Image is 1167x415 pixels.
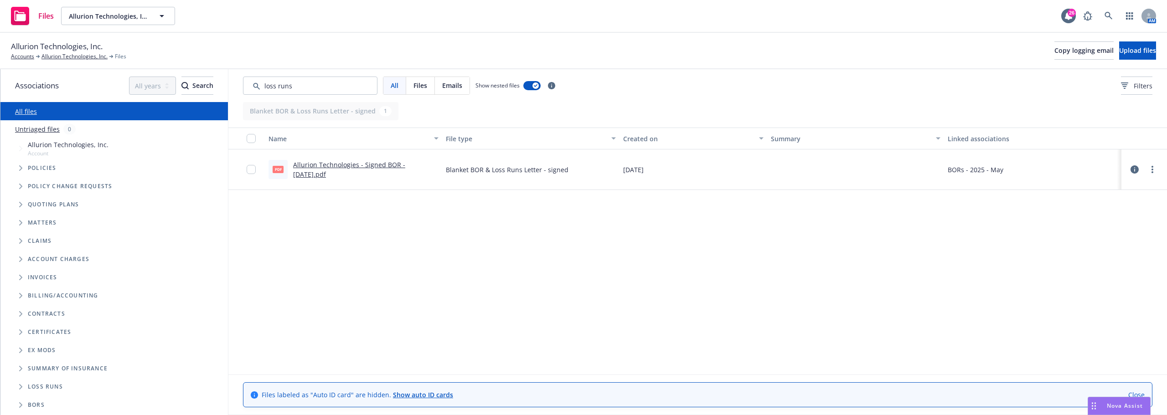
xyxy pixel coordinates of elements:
input: Search by keyword... [243,77,377,95]
button: Name [265,128,442,149]
span: Associations [15,80,59,92]
button: Linked associations [944,128,1121,149]
button: Summary [767,128,945,149]
span: BORs [28,402,45,408]
span: Policy change requests [28,184,112,189]
span: Files [413,81,427,90]
span: Claims [28,238,52,244]
span: Show nested files [475,82,520,89]
span: Files [115,52,126,61]
div: 26 [1068,9,1076,17]
div: Tree Example [0,138,228,287]
a: more [1147,164,1158,175]
div: Created on [623,134,754,143]
svg: Search [181,82,189,89]
span: Files labeled as "Auto ID card" are hidden. [262,390,453,400]
a: All files [15,107,37,116]
button: Created on [620,128,767,149]
div: Folder Tree Example [0,287,228,414]
span: Invoices [28,275,57,280]
a: Allurion Technologies, Inc. [41,52,108,61]
div: Drag to move [1088,397,1100,415]
div: Name [269,134,429,143]
a: Untriaged files [15,124,60,134]
span: Account [28,149,108,157]
button: Filters [1121,77,1152,95]
span: Allurion Technologies, Inc. [28,140,108,149]
div: File type [446,134,606,143]
a: Close [1128,390,1145,400]
span: Loss Runs [28,384,63,389]
span: Certificates [28,329,71,335]
span: Account charges [28,256,89,262]
span: Allurion Technologies, Inc. [11,41,103,52]
span: Ex Mods [28,348,56,353]
button: Nova Assist [1088,397,1151,415]
button: File type [442,128,620,149]
span: Matters [28,220,57,225]
div: BORs - 2025 - May [948,165,1003,174]
span: Summary of insurance [28,366,108,371]
a: Report a Bug [1079,7,1097,25]
a: Search [1100,7,1118,25]
a: Switch app [1121,7,1139,25]
span: Filters [1134,81,1152,91]
span: pdf [273,166,284,173]
span: Files [38,12,54,20]
div: 0 [63,124,76,134]
a: Allurion Technologies - Signed BOR - [DATE].pdf [293,160,405,179]
button: Allurion Technologies, Inc. [61,7,175,25]
a: Show auto ID cards [393,390,453,399]
span: Emails [442,81,462,90]
span: Contracts [28,311,65,317]
span: Billing/Accounting [28,293,98,298]
span: Filters [1121,81,1152,91]
span: Policies [28,165,57,171]
div: Search [181,77,213,94]
input: Select all [247,134,256,143]
button: SearchSearch [181,77,213,95]
span: Upload files [1119,46,1156,55]
button: Copy logging email [1054,41,1114,60]
span: Copy logging email [1054,46,1114,55]
input: Toggle Row Selected [247,165,256,174]
span: Nova Assist [1107,402,1143,410]
span: Allurion Technologies, Inc. [69,11,148,21]
a: Accounts [11,52,34,61]
span: [DATE] [623,165,644,174]
div: Summary [771,134,931,143]
div: Linked associations [948,134,1118,143]
span: Blanket BOR & Loss Runs Letter - signed [446,165,568,174]
button: Upload files [1119,41,1156,60]
span: All [391,81,398,90]
span: Quoting plans [28,202,79,207]
a: Files [7,3,57,29]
